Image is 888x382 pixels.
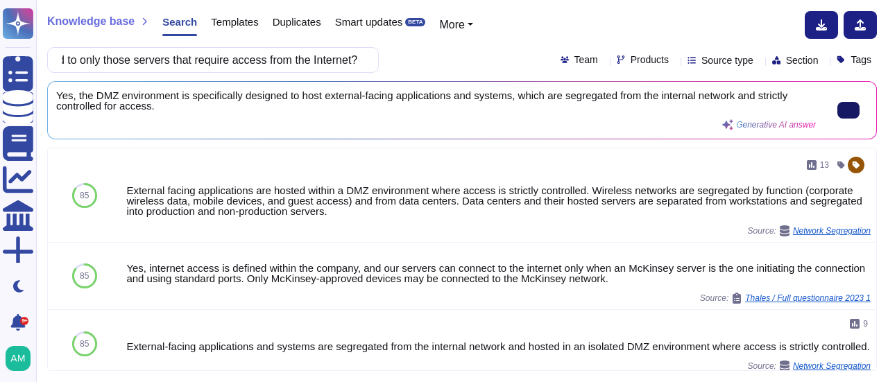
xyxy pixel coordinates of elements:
span: Source: [700,293,871,304]
span: Products [631,55,669,64]
input: Search a question or template... [55,48,364,72]
span: Section [786,55,819,65]
span: Yes, the DMZ environment is specifically designed to host external-facing applications and system... [56,90,816,111]
button: user [3,343,40,374]
span: Templates [211,17,258,27]
span: Network Segregation [793,227,871,235]
span: Search [162,17,197,27]
span: 85 [80,272,89,280]
span: Tags [851,55,871,64]
span: Smart updates [335,17,403,27]
span: Duplicates [273,17,321,27]
span: Generative AI answer [736,121,816,129]
span: 9 [863,320,868,328]
div: Yes, internet access is defined within the company, and our servers can connect to the internet o... [126,263,871,284]
span: Source: [748,225,871,236]
span: 13 [820,161,829,169]
span: 85 [80,191,89,200]
div: 9+ [20,317,28,325]
span: Knowledge base [47,16,135,27]
span: Source type [701,55,753,65]
div: External facing applications are hosted within a DMZ environment where access is strictly control... [126,185,871,216]
div: External-facing applications and systems are segregated from the internal network and hosted in a... [126,341,871,351]
button: More [439,17,473,33]
span: Network Segregation [793,362,871,370]
span: Thales / Full questionnaire 2023 1 [745,294,871,302]
span: Team [574,55,598,64]
img: user [6,346,31,371]
div: BETA [405,18,425,26]
span: More [439,19,464,31]
span: Source: [748,361,871,372]
span: 85 [80,340,89,348]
